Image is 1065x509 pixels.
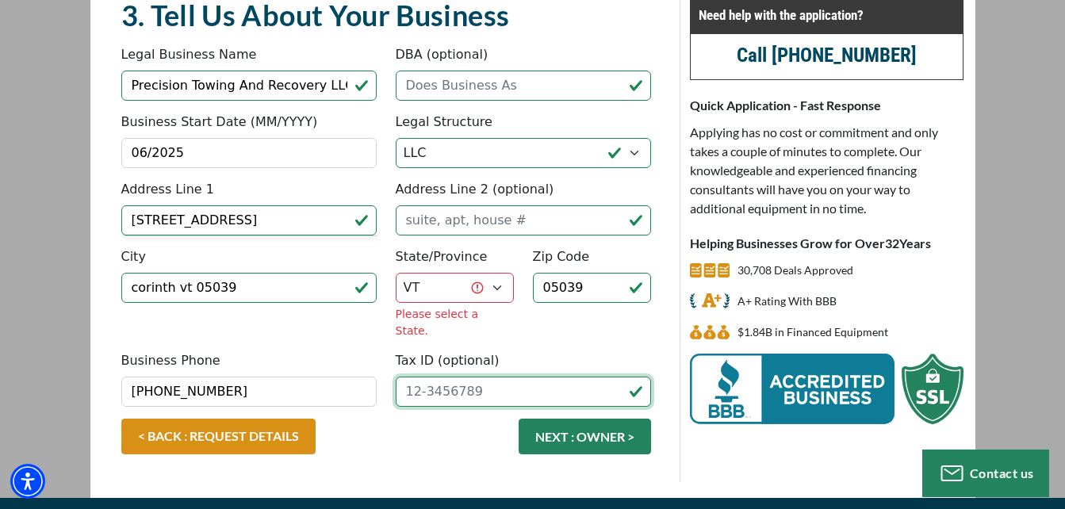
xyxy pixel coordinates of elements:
[922,450,1049,497] button: Contact us
[737,292,837,311] p: A+ Rating With BBB
[737,261,853,280] p: 30,708 Deals Approved
[690,354,963,424] img: BBB Acredited Business and SSL Protection
[396,247,488,266] label: State/Province
[885,235,899,251] span: 32
[396,45,488,64] label: DBA (optional)
[121,247,146,266] label: City
[970,465,1034,480] span: Contact us
[396,71,651,101] input: Does Business As
[396,306,514,339] div: Please select a State.
[737,323,888,342] p: $1,836,212,621 in Financed Equipment
[396,377,651,407] input: 12-3456789
[121,45,257,64] label: Legal Business Name
[690,234,963,253] p: Helping Businesses Grow for Over Years
[396,113,492,132] label: Legal Structure
[533,247,590,266] label: Zip Code
[121,351,220,370] label: Business Phone
[690,123,963,218] p: Applying has no cost or commitment and only takes a couple of minutes to complete. Our knowledgea...
[10,464,45,499] div: Accessibility Menu
[737,44,917,67] a: call (847) 897-2499
[396,351,500,370] label: Tax ID (optional)
[396,205,651,235] input: suite, apt, house #
[690,96,963,115] p: Quick Application - Fast Response
[121,113,318,132] label: Business Start Date (MM/YYYY)
[396,180,554,199] label: Address Line 2 (optional)
[519,419,651,454] button: NEXT : OWNER >
[699,6,955,25] p: Need help with the application?
[121,419,316,454] a: < BACK : REQUEST DETAILS
[121,138,377,168] input: MM/YYYY
[121,180,214,199] label: Address Line 1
